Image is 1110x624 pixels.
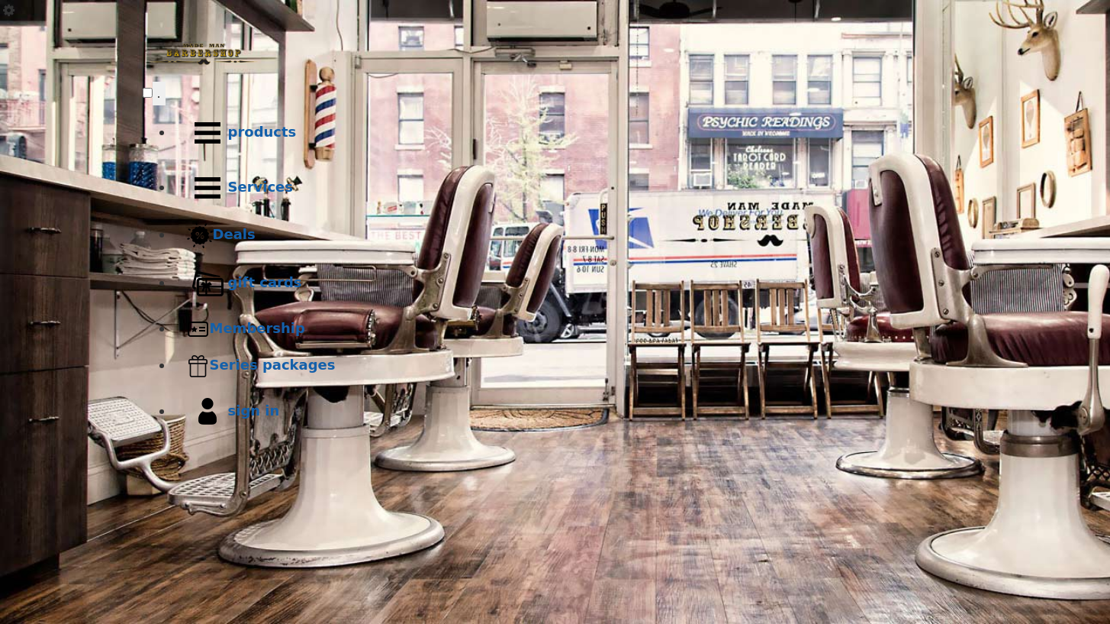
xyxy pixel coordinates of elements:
img: Services [187,167,228,209]
img: Gift cards [187,263,228,304]
b: Series packages [210,357,336,373]
img: Products [187,112,228,154]
a: Productsproducts [173,105,968,160]
button: menu toggle [153,82,166,105]
b: Deals [213,226,256,242]
b: products [228,124,297,140]
img: Series packages [187,354,210,377]
img: Deals [187,222,213,249]
b: sign in [228,403,280,419]
img: sign in [187,391,228,432]
img: Membership [187,318,210,341]
a: sign insign in [173,384,968,439]
a: MembershipMembership [173,311,968,348]
a: Series packagesSeries packages [173,348,968,384]
input: menu toggle [143,88,153,98]
b: Services [228,179,294,195]
a: Gift cardsgift cards [173,256,968,311]
img: Made Man Barbershop Logo [143,30,265,79]
b: Membership [210,320,305,336]
a: ServicesServices [173,160,968,215]
a: DealsDeals [173,215,968,256]
b: gift cards [228,274,302,290]
span: . [157,86,161,101]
